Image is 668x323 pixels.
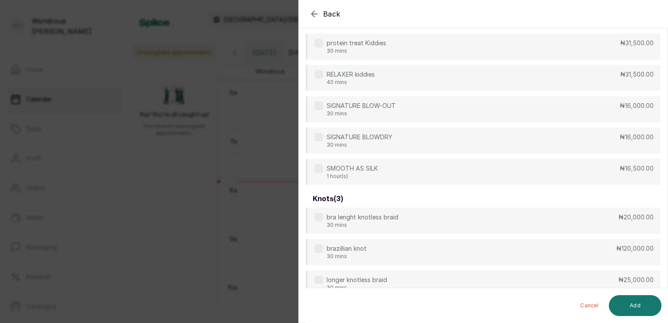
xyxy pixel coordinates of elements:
[327,110,396,117] p: 30 mins
[616,244,654,253] p: ₦120,000.00
[620,101,654,110] p: ₦16,000.00
[327,70,375,79] p: RELAXER kiddies
[609,295,661,316] button: Add
[327,101,396,110] p: SIGNATURE BLOW-OUT
[327,79,375,86] p: 40 mins
[327,253,367,260] p: 30 mins
[309,9,341,19] button: Back
[327,213,398,222] p: bra lenght knotless braid
[327,141,392,148] p: 30 mins
[620,133,654,141] p: ₦16,000.00
[620,164,654,173] p: ₦16,500.00
[327,244,367,253] p: brazillian knot
[618,276,654,284] p: ₦25,000.00
[620,39,654,47] p: ₦31,500.00
[573,295,605,316] button: Cancel
[323,9,341,19] span: Back
[620,70,654,79] p: ₦31,500.00
[327,222,398,229] p: 30 mins
[327,276,387,284] p: longer knotless braid
[618,213,654,222] p: ₦20,000.00
[327,164,378,173] p: SMOOTH AS SILK
[327,133,392,141] p: SIGNATURE BLOWDRY
[327,173,378,180] p: 1 hour(s)
[313,194,343,204] h3: knots ( 3 )
[327,39,386,47] p: protein treat Kiddies
[327,284,387,291] p: 30 mins
[327,47,386,54] p: 30 mins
